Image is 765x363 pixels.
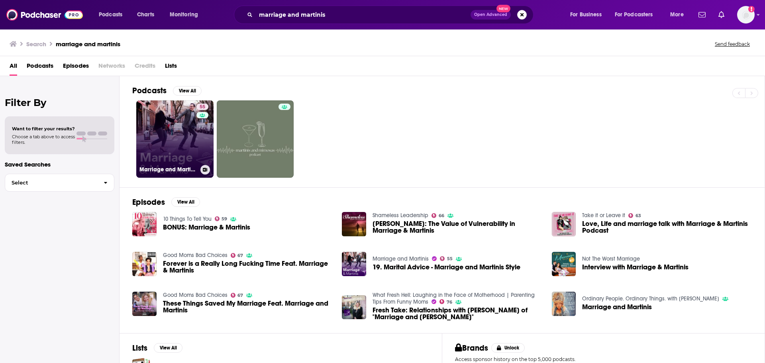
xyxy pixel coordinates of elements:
[63,59,89,76] a: Episodes
[163,300,333,314] a: These Things Saved My Marriage Feat. Marriage and Martinis
[342,212,366,236] img: Danielle Silverstein: The Value of Vulnerability in Marriage & Martinis
[12,126,75,131] span: Want to filter your results?
[135,59,155,76] span: Credits
[136,100,214,178] a: 55Marriage and Martinis
[139,166,197,173] h3: Marriage and Martinis
[628,213,641,218] a: 63
[712,41,752,47] button: Send feedback
[439,214,444,218] span: 66
[373,212,428,219] a: Shameless Leadership
[132,197,200,207] a: EpisodesView All
[373,264,520,271] a: 19. Marital Advice - Marriage and Martinis Style
[196,104,208,110] a: 55
[582,255,640,262] a: Not The Worst Marriage
[132,343,147,353] h2: Lists
[342,295,366,320] img: Fresh Take: Relationships with Danielle Silverstein of "Marriage and Martinis"
[132,86,202,96] a: PodcastsView All
[373,292,535,305] a: What Fresh Hell: Laughing in the Face of Motherhood | Parenting Tips From Funny Moms
[665,8,694,21] button: open menu
[99,9,122,20] span: Podcasts
[26,40,46,48] h3: Search
[552,252,576,276] img: Interview with Marriage & Martinis
[132,292,157,316] a: These Things Saved My Marriage Feat. Marriage and Martinis
[132,252,157,276] img: Forever is a Really Long Fucking Time Feat. Marriage & Martinis
[163,252,228,259] a: Good Moms Bad Choices
[163,216,212,222] a: 10 Things To Tell You
[222,217,227,221] span: 59
[582,212,625,219] a: Take it or Leave it
[582,264,688,271] a: Interview with Marriage & Martinis
[163,224,250,231] a: BONUS: Marriage & Martinis
[582,295,719,302] a: Ordinary People. Ordinary Things. with Melissa Radke
[342,252,366,276] img: 19. Marital Advice - Marriage and Martinis Style
[12,134,75,145] span: Choose a tab above to access filters.
[737,6,755,24] img: User Profile
[5,180,97,185] span: Select
[715,8,728,22] a: Show notifications dropdown
[474,13,507,17] span: Open Advanced
[98,59,125,76] span: Networks
[670,9,684,20] span: More
[132,8,159,21] a: Charts
[695,8,709,22] a: Show notifications dropdown
[56,40,120,48] h3: marriage and martinis
[440,256,453,261] a: 55
[748,6,755,12] svg: Add a profile image
[373,220,542,234] a: Danielle Silverstein: The Value of Vulnerability in Marriage & Martinis
[231,253,243,258] a: 67
[447,257,453,261] span: 55
[10,59,17,76] a: All
[256,8,471,21] input: Search podcasts, credits, & more...
[737,6,755,24] span: Logged in as gabrielle.gantz
[373,220,542,234] span: [PERSON_NAME]: The Value of Vulnerability in Marriage & Martinis
[582,220,752,234] a: Love, Life and marriage talk with Marriage & Martinis Podcast
[552,292,576,316] img: Marriage and Martinis
[491,343,525,353] button: Unlock
[447,300,452,304] span: 76
[231,293,243,298] a: 67
[6,7,83,22] img: Podchaser - Follow, Share and Rate Podcasts
[373,255,429,262] a: Marriage and Martinis
[5,97,114,108] h2: Filter By
[132,86,167,96] h2: Podcasts
[170,9,198,20] span: Monitoring
[5,174,114,192] button: Select
[163,292,228,298] a: Good Moms Bad Choices
[132,212,157,236] img: BONUS: Marriage & Martinis
[610,8,665,21] button: open menu
[165,59,177,76] a: Lists
[565,8,612,21] button: open menu
[615,9,653,20] span: For Podcasters
[93,8,133,21] button: open menu
[27,59,53,76] a: Podcasts
[132,197,165,207] h2: Episodes
[237,254,243,257] span: 67
[439,299,452,304] a: 76
[373,307,542,320] span: Fresh Take: Relationships with [PERSON_NAME] of "Marriage and [PERSON_NAME]"
[215,216,228,221] a: 59
[496,5,511,12] span: New
[163,260,333,274] a: Forever is a Really Long Fucking Time Feat. Marriage & Martinis
[570,9,602,20] span: For Business
[173,86,202,96] button: View All
[582,304,652,310] a: Marriage and Martinis
[636,214,641,218] span: 63
[171,197,200,207] button: View All
[455,356,752,362] p: Access sponsor history on the top 5,000 podcasts.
